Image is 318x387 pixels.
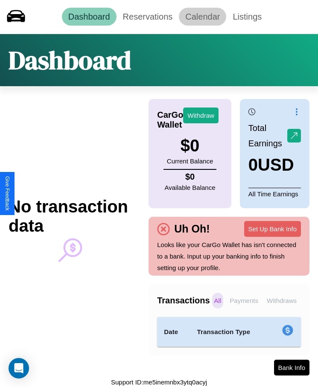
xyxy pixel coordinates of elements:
p: Looks like your CarGo Wallet has isn't connected to a bank. Input up your banking info to finish ... [157,239,301,274]
a: Dashboard [62,8,117,26]
p: All Time Earnings [248,188,301,200]
p: All [212,293,224,308]
div: Open Intercom Messenger [9,358,29,378]
h3: $ 0 [167,136,213,155]
h3: 0 USD [248,155,301,175]
h4: Date [164,327,183,337]
h4: $ 0 [165,172,216,182]
button: Withdraw [183,108,219,123]
h4: Uh Oh! [170,223,214,235]
p: Available Balance [165,182,216,193]
h1: Dashboard [9,43,131,78]
a: Reservations [117,8,179,26]
div: Give Feedback [4,176,10,211]
p: Withdraws [265,293,299,308]
button: Bank Info [274,360,309,375]
p: Payments [228,293,260,308]
h4: Transactions [157,296,210,306]
p: Current Balance [167,155,213,167]
p: Total Earnings [248,120,287,151]
h2: No transaction data [9,197,131,236]
table: simple table [157,317,301,347]
a: Listings [226,8,268,26]
a: Calendar [179,8,226,26]
h4: CarGo Wallet [157,110,183,130]
button: Set Up Bank Info [244,221,301,237]
h4: Transaction Type [197,327,263,337]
